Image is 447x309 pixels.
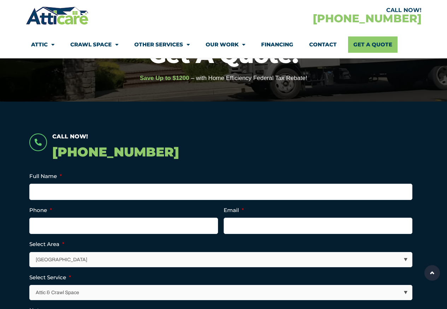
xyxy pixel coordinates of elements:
a: Contact [309,36,337,53]
a: Our Work [206,36,245,53]
a: Financing [261,36,293,53]
h1: Get A Quote! [4,43,443,66]
div: CALL NOW! [224,7,422,13]
span: – with Home Efficiency Federal Tax Rebate! [191,75,307,81]
label: Select Service [29,274,71,281]
a: Crawl Space [70,36,118,53]
label: Email [224,207,244,214]
a: Other Services [134,36,190,53]
a: Attic [31,36,54,53]
label: Select Area [29,241,64,248]
label: Phone [29,207,52,214]
label: Full Name [29,173,62,180]
nav: Menu [31,36,416,53]
span: Call Now! [52,133,88,140]
span: Save Up to $1200 [140,75,189,81]
a: Get A Quote [348,36,398,53]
